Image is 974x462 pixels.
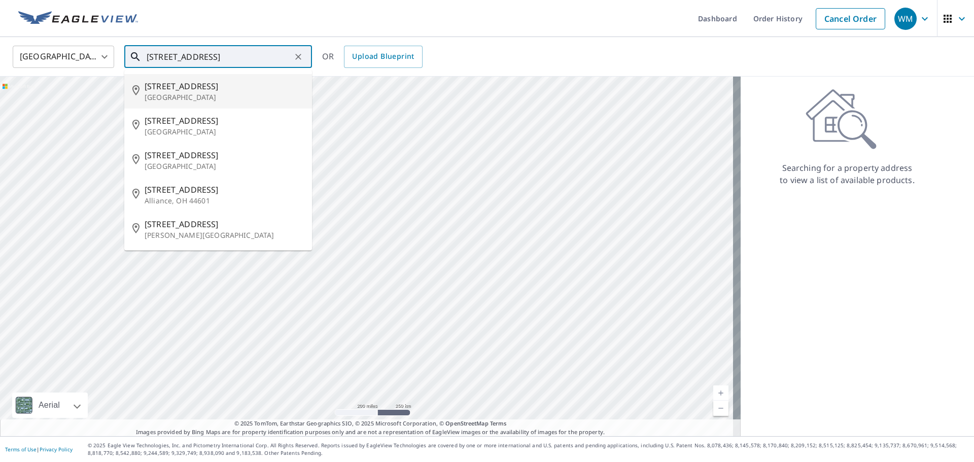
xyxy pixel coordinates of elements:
p: Alliance, OH 44601 [145,196,304,206]
a: Current Level 5, Zoom Out [713,401,728,416]
span: [STREET_ADDRESS] [145,115,304,127]
a: Terms [490,419,507,427]
a: Upload Blueprint [344,46,422,68]
span: [STREET_ADDRESS] [145,80,304,92]
span: [STREET_ADDRESS] [145,149,304,161]
a: Terms of Use [5,446,37,453]
p: © 2025 Eagle View Technologies, Inc. and Pictometry International Corp. All Rights Reserved. Repo... [88,442,969,457]
p: [PERSON_NAME][GEOGRAPHIC_DATA] [145,230,304,240]
a: Cancel Order [816,8,885,29]
div: Aerial [36,393,63,418]
span: [STREET_ADDRESS] [145,184,304,196]
input: Search by address or latitude-longitude [147,43,291,71]
a: Privacy Policy [40,446,73,453]
div: OR [322,46,423,68]
p: [GEOGRAPHIC_DATA] [145,92,304,102]
img: EV Logo [18,11,138,26]
p: | [5,446,73,452]
div: Aerial [12,393,88,418]
a: OpenStreetMap [445,419,488,427]
span: © 2025 TomTom, Earthstar Geographics SIO, © 2025 Microsoft Corporation, © [234,419,507,428]
p: Searching for a property address to view a list of available products. [779,162,915,186]
p: [GEOGRAPHIC_DATA] [145,161,304,171]
div: WM [894,8,917,30]
button: Clear [291,50,305,64]
a: Current Level 5, Zoom In [713,385,728,401]
p: [GEOGRAPHIC_DATA] [145,127,304,137]
span: [STREET_ADDRESS] [145,218,304,230]
div: [GEOGRAPHIC_DATA] [13,43,114,71]
span: Upload Blueprint [352,50,414,63]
